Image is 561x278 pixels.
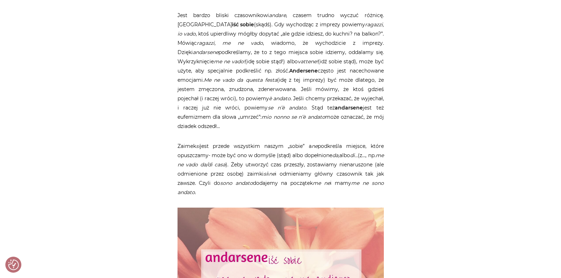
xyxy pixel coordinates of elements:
em: da, [332,152,339,159]
em: … [355,152,358,159]
em: si [264,171,268,177]
strong: iść sobie [232,21,254,28]
em: Me ne vado da questa festa [204,77,277,83]
button: Preferencje co do zgód [8,260,19,270]
em: me ne [313,180,330,186]
em: è andato [269,95,291,102]
em: ne [312,143,318,149]
em: si [196,143,200,149]
em: andare [269,12,286,18]
em: ne [269,171,275,177]
p: Jest bardzo bliski czasownikowi , czasem trudno wyczuć różnicę. [GEOGRAPHIC_DATA] (skądś). Gdy wy... [178,11,384,131]
em: vattene! [298,58,318,65]
em: mio nonno se n’è andato [261,114,325,120]
em: me ne sono andato [178,180,384,196]
em: me ne vado da/di casa [178,152,384,168]
em: ragazzi, me ne vado [197,40,263,46]
strong: Andersene [289,68,318,74]
em: andarsene [193,49,218,55]
strong: andarsene [335,105,363,111]
em: sono andato [220,180,253,186]
p: Zaimek jest przede wszystkim naszym „sobie” a podkreśla miejsce, które opuszczamy- może być ono w... [178,141,384,197]
em: di [350,152,355,159]
em: se n’è andato [268,105,306,111]
img: Revisit consent button [8,260,19,270]
em: me ne vado! [214,58,245,65]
